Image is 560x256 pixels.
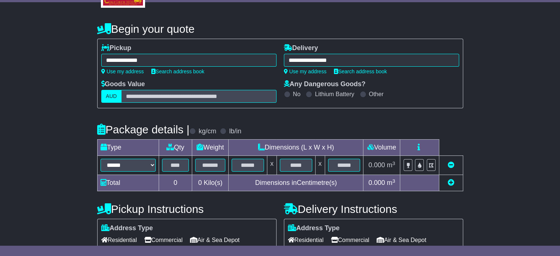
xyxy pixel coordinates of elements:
[101,90,122,103] label: AUD
[315,156,325,175] td: x
[392,161,395,166] sup: 3
[288,234,324,246] span: Residential
[101,44,131,52] label: Pickup
[190,234,240,246] span: Air & Sea Depot
[331,234,369,246] span: Commercial
[97,203,277,215] h4: Pickup Instructions
[288,224,340,232] label: Address Type
[284,44,318,52] label: Delivery
[267,156,277,175] td: x
[284,203,463,215] h4: Delivery Instructions
[229,175,363,191] td: Dimensions in Centimetre(s)
[101,234,137,246] span: Residential
[151,69,204,74] a: Search address book
[159,175,192,191] td: 0
[97,123,190,136] h4: Package details |
[198,179,202,186] span: 0
[387,161,395,169] span: m
[377,234,426,246] span: Air & Sea Depot
[363,140,400,156] td: Volume
[334,69,387,74] a: Search address book
[369,161,385,169] span: 0.000
[284,69,327,74] a: Use my address
[198,127,216,136] label: kg/cm
[159,140,192,156] td: Qty
[192,175,229,191] td: Kilo(s)
[97,140,159,156] td: Type
[229,140,363,156] td: Dimensions (L x W x H)
[448,179,454,186] a: Add new item
[315,91,354,98] label: Lithium Battery
[144,234,183,246] span: Commercial
[101,69,144,74] a: Use my address
[97,23,463,35] h4: Begin your quote
[229,127,241,136] label: lb/in
[97,175,159,191] td: Total
[448,161,454,169] a: Remove this item
[284,80,366,88] label: Any Dangerous Goods?
[387,179,395,186] span: m
[101,80,145,88] label: Goods Value
[101,224,153,232] label: Address Type
[293,91,300,98] label: No
[392,178,395,184] sup: 3
[192,140,229,156] td: Weight
[369,179,385,186] span: 0.000
[369,91,384,98] label: Other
